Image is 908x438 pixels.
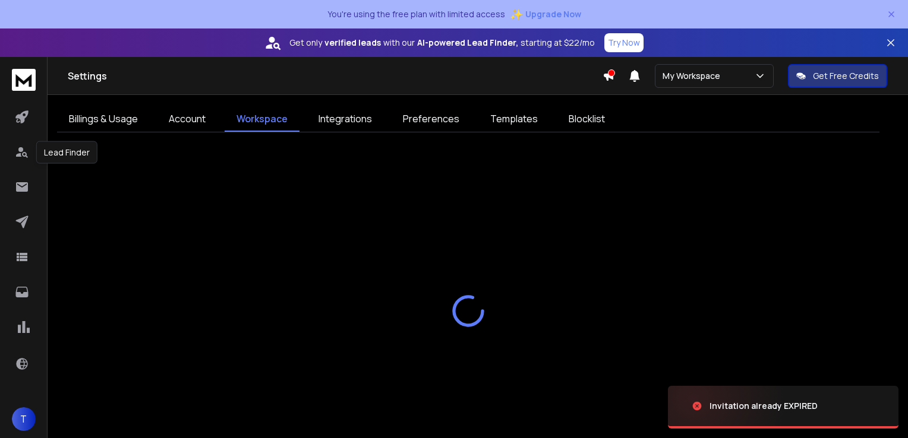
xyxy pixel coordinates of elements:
[225,107,299,132] a: Workspace
[57,107,150,132] a: Billings & Usage
[557,107,617,132] a: Blocklist
[604,33,644,52] button: Try Now
[324,37,381,49] strong: verified leads
[510,6,523,23] span: ✨
[307,107,384,132] a: Integrations
[813,70,879,82] p: Get Free Credits
[391,107,471,132] a: Preferences
[417,37,518,49] strong: AI-powered Lead Finder,
[525,8,581,20] span: Upgrade Now
[478,107,550,132] a: Templates
[289,37,595,49] p: Get only with our starting at $22/mo
[608,37,640,49] p: Try Now
[668,374,787,438] img: image
[12,69,36,91] img: logo
[157,107,217,132] a: Account
[510,2,581,26] button: ✨Upgrade Now
[663,70,725,82] p: My Workspace
[12,407,36,431] button: T
[788,64,887,88] button: Get Free Credits
[327,8,505,20] p: You're using the free plan with limited access
[68,69,603,83] h1: Settings
[710,400,818,412] div: Invitation already EXPIRED
[36,141,97,164] div: Lead Finder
